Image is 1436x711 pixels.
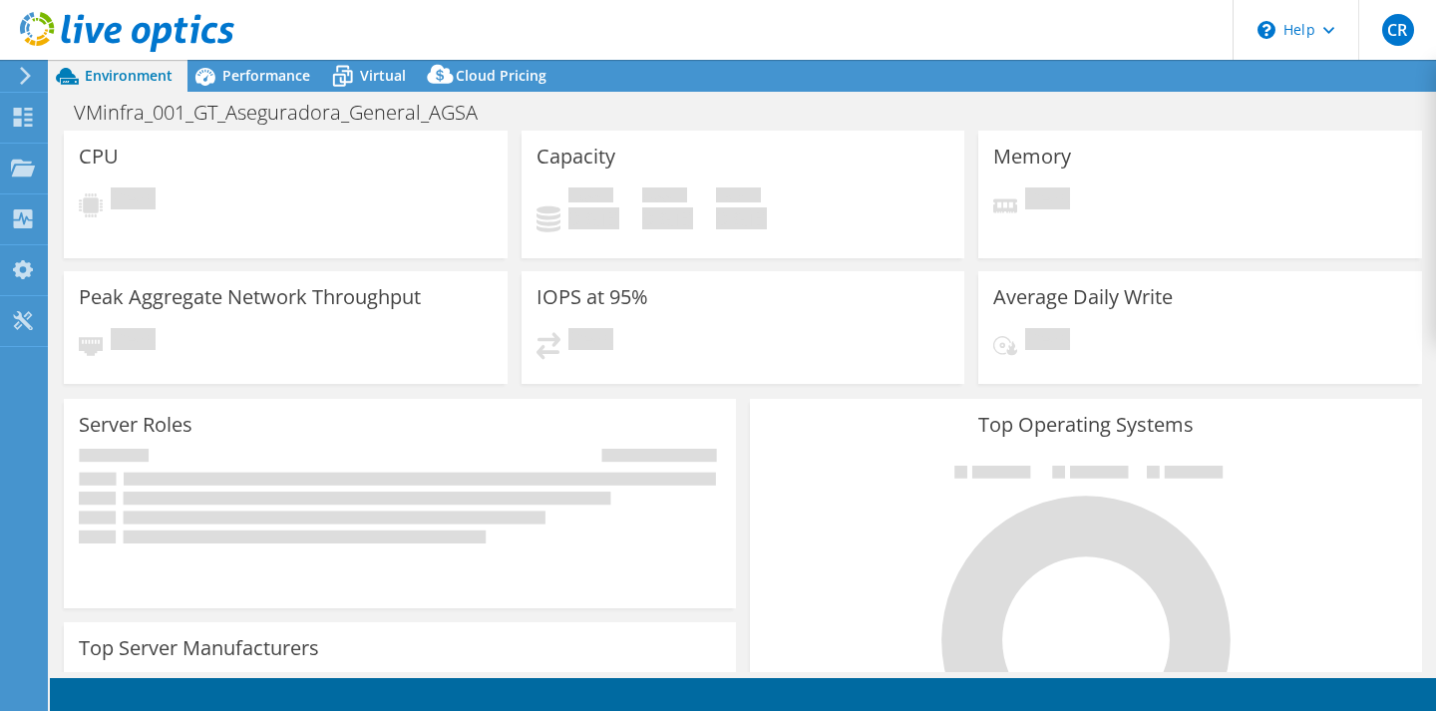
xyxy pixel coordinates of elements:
[456,66,546,85] span: Cloud Pricing
[765,414,1407,436] h3: Top Operating Systems
[568,187,613,207] span: Used
[568,207,619,229] h4: 0 GiB
[642,207,693,229] h4: 0 GiB
[111,187,156,214] span: Pending
[79,146,119,168] h3: CPU
[79,414,192,436] h3: Server Roles
[65,102,509,124] h1: VMinfra_001_GT_Aseguradora_General_AGSA
[993,286,1173,308] h3: Average Daily Write
[1025,187,1070,214] span: Pending
[716,187,761,207] span: Total
[993,146,1071,168] h3: Memory
[79,637,319,659] h3: Top Server Manufacturers
[85,66,173,85] span: Environment
[111,328,156,355] span: Pending
[716,207,767,229] h4: 0 GiB
[1257,21,1275,39] svg: \n
[642,187,687,207] span: Free
[568,328,613,355] span: Pending
[79,286,421,308] h3: Peak Aggregate Network Throughput
[222,66,310,85] span: Performance
[537,286,648,308] h3: IOPS at 95%
[537,146,615,168] h3: Capacity
[1025,328,1070,355] span: Pending
[1382,14,1414,46] span: CR
[360,66,406,85] span: Virtual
